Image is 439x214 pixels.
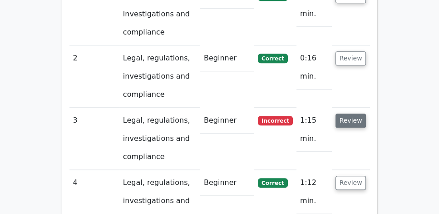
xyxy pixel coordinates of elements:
td: Legal, regulations, investigations and compliance [119,45,200,108]
td: Beginner [200,108,254,134]
td: 3 [69,108,119,170]
td: Beginner [200,170,254,196]
button: Review [335,51,366,65]
td: 1:15 min. [296,108,332,152]
span: Correct [258,54,287,63]
button: Review [335,176,366,190]
span: Correct [258,178,287,187]
button: Review [335,114,366,128]
span: Incorrect [258,116,293,125]
td: Beginner [200,45,254,71]
td: 1:12 min. [296,170,332,214]
td: 2 [69,45,119,108]
td: 0:16 min. [296,45,332,90]
td: Legal, regulations, investigations and compliance [119,108,200,170]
